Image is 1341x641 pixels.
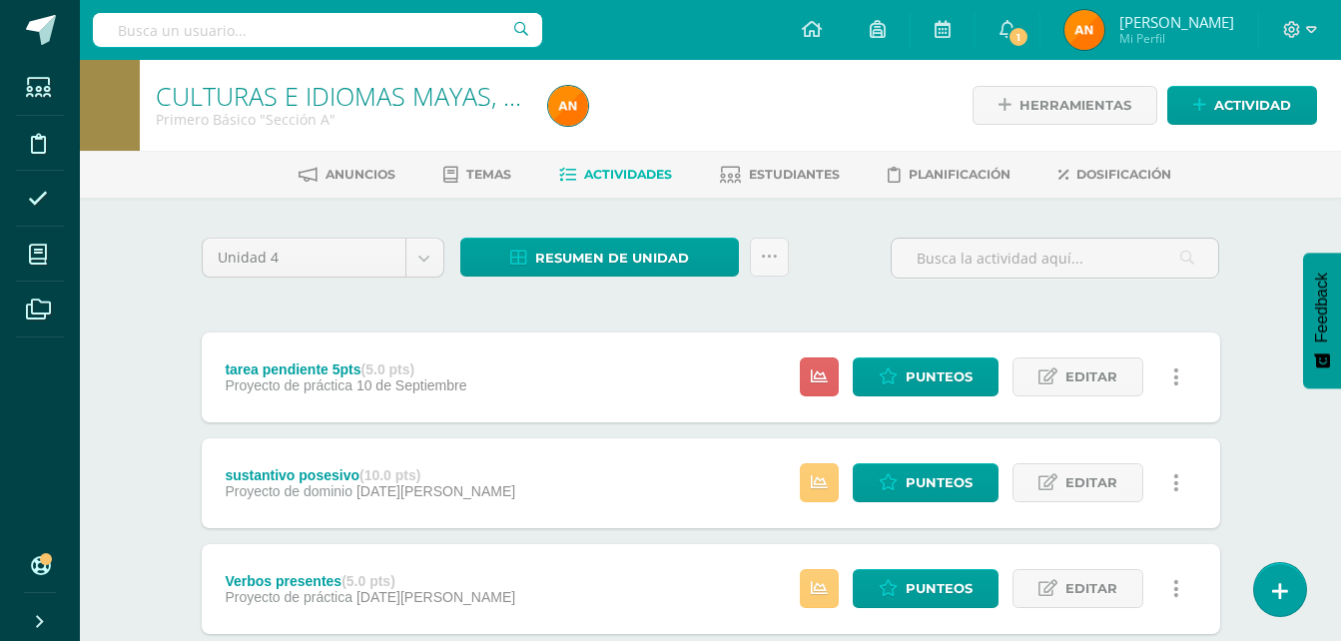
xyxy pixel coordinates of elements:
[535,240,689,277] span: Resumen de unidad
[853,569,999,608] a: Punteos
[906,358,973,395] span: Punteos
[1313,273,1331,342] span: Feedback
[225,467,515,483] div: sustantivo posesivo
[1064,10,1104,50] img: 3a38ccc57df8c3e4ccb5f83e14a3f63e.png
[1214,87,1291,124] span: Actividad
[225,483,352,499] span: Proyecto de dominio
[1303,253,1341,388] button: Feedback - Mostrar encuesta
[356,483,515,499] span: [DATE][PERSON_NAME]
[359,467,420,483] strong: (10.0 pts)
[299,159,395,191] a: Anuncios
[225,361,466,377] div: tarea pendiente 5pts
[356,589,515,605] span: [DATE][PERSON_NAME]
[1076,167,1171,182] span: Dosificación
[853,357,999,396] a: Punteos
[584,167,672,182] span: Actividades
[559,159,672,191] a: Actividades
[548,86,588,126] img: 3a38ccc57df8c3e4ccb5f83e14a3f63e.png
[1007,26,1029,48] span: 1
[203,239,443,277] a: Unidad 4
[973,86,1157,125] a: Herramientas
[892,239,1218,278] input: Busca la actividad aquí...
[225,573,515,589] div: Verbos presentes
[749,167,840,182] span: Estudiantes
[326,167,395,182] span: Anuncios
[1065,464,1117,501] span: Editar
[1019,87,1131,124] span: Herramientas
[156,82,524,110] h1: CULTURAS E IDIOMAS MAYAS, GARÍFUNA O XINCA
[443,159,511,191] a: Temas
[341,573,395,589] strong: (5.0 pts)
[1065,570,1117,607] span: Editar
[1167,86,1317,125] a: Actividad
[225,589,352,605] span: Proyecto de práctica
[218,239,390,277] span: Unidad 4
[460,238,739,277] a: Resumen de unidad
[1119,30,1234,47] span: Mi Perfil
[93,13,542,47] input: Busca un usuario...
[1065,358,1117,395] span: Editar
[156,110,524,129] div: Primero Básico 'Sección A'
[466,167,511,182] span: Temas
[853,463,999,502] a: Punteos
[1058,159,1171,191] a: Dosificación
[356,377,467,393] span: 10 de Septiembre
[1119,12,1234,32] span: [PERSON_NAME]
[361,361,415,377] strong: (5.0 pts)
[225,377,352,393] span: Proyecto de práctica
[906,464,973,501] span: Punteos
[156,79,723,113] a: CULTURAS E IDIOMAS MAYAS, GARÍFUNA O XINCA
[906,570,973,607] span: Punteos
[909,167,1010,182] span: Planificación
[720,159,840,191] a: Estudiantes
[888,159,1010,191] a: Planificación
